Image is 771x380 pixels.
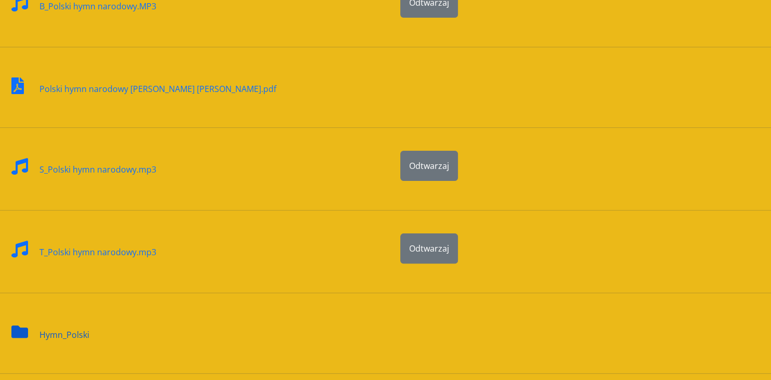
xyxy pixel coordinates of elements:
[39,316,89,341] div: Hymn_Polski
[39,70,276,95] div: Polski hymn narodowy [PERSON_NAME] [PERSON_NAME].pdf
[39,233,156,258] div: T_Polski hymn narodowy.mp3
[409,243,449,254] span: Odtwarzaj
[6,142,156,187] a: S_Polski hymn narodowy.mp3
[400,233,458,264] button: Odtwarzaj
[400,151,458,181] button: Odtwarzaj
[6,62,276,107] a: Polski hymn narodowy [PERSON_NAME] [PERSON_NAME].pdf
[6,308,89,352] a: Hymn_Polski
[409,160,449,172] span: Odtwarzaj
[39,150,156,176] div: S_Polski hymn narodowy.mp3
[6,225,156,270] a: T_Polski hymn narodowy.mp3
